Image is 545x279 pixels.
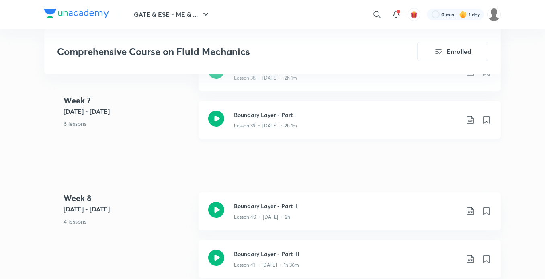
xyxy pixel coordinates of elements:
[410,11,418,18] img: avatar
[44,9,109,21] a: Company Logo
[64,107,192,116] h5: [DATE] - [DATE]
[57,46,372,57] h3: Comprehensive Course on Fluid Mechanics
[234,74,297,82] p: Lesson 38 • [DATE] • 2h 1m
[44,9,109,18] img: Company Logo
[234,213,290,221] p: Lesson 40 • [DATE] • 2h
[64,217,192,226] p: 4 lessons
[199,53,501,101] a: Turbulent Flow - Part IILesson 38 • [DATE] • 2h 1m
[487,8,501,21] img: Mujtaba Ahsan
[64,119,192,128] p: 6 lessons
[199,101,501,149] a: Boundary Layer - Part ILesson 39 • [DATE] • 2h 1m
[234,111,459,119] h3: Boundary Layer - Part I
[234,250,459,258] h3: Boundary Layer - Part III
[199,192,501,240] a: Boundary Layer - Part IILesson 40 • [DATE] • 2h
[64,204,192,214] h5: [DATE] - [DATE]
[64,94,192,107] h4: Week 7
[234,122,297,129] p: Lesson 39 • [DATE] • 2h 1m
[417,42,488,61] button: Enrolled
[234,202,459,210] h3: Boundary Layer - Part II
[459,10,467,18] img: streak
[234,261,299,269] p: Lesson 41 • [DATE] • 1h 36m
[64,192,192,204] h4: Week 8
[408,8,420,21] button: avatar
[129,6,215,23] button: GATE & ESE - ME & ...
